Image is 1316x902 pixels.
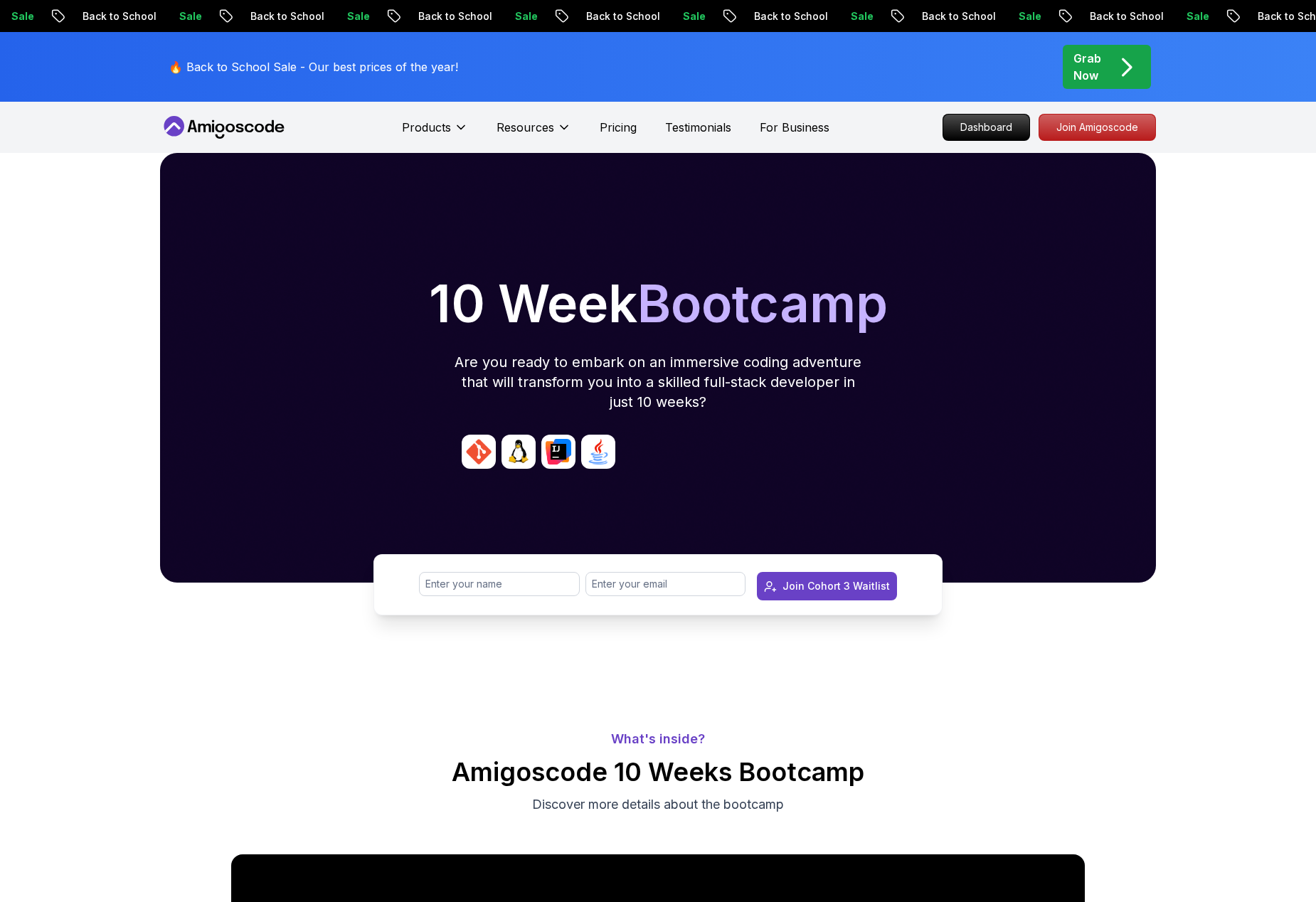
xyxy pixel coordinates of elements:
p: Dashboard [943,115,1029,140]
h1: 10 Week [166,278,1150,329]
p: Sale [877,9,923,23]
p: Sale [1213,9,1258,23]
p: Back to School [109,9,206,23]
p: Back to School [445,9,541,23]
img: avatar_1 [502,435,536,469]
p: Sale [541,9,587,23]
p: Grab Now [1073,50,1101,84]
p: Sale [1045,9,1091,23]
p: Join Amigoscode [1039,115,1155,140]
p: Products [402,119,451,136]
input: Enter your name [419,572,580,596]
button: Products [402,119,468,147]
p: Sale [709,9,755,23]
p: Back to School [277,9,373,23]
p: Resources [497,119,554,136]
button: Join Cohort 3 Waitlist [757,572,897,600]
a: Testimonials [665,119,731,136]
p: Sale [206,9,251,23]
img: avatar_2 [541,435,575,469]
p: Sale [373,9,419,23]
a: Dashboard [943,114,1030,141]
p: Back to School [780,9,877,23]
img: avatar_3 [581,435,615,469]
a: Join Amigoscode [1039,114,1156,141]
input: Enter your email [585,572,746,596]
p: Discover more details about the bootcamp [419,795,897,815]
a: Pricing [600,119,637,136]
p: Are you ready to embark on an immersive coding adventure that will transform you into a skilled f... [453,352,863,412]
p: Back to School [612,9,709,23]
p: Back to School [1116,9,1213,23]
span: Bootcamp [637,272,888,334]
img: avatar_0 [462,435,496,469]
p: Back to School [948,9,1045,23]
div: Join Cohort 3 Waitlist [782,579,890,593]
p: Sale [38,9,83,23]
a: For Business [760,119,829,136]
button: Resources [497,119,571,147]
p: 🔥 Back to School Sale - Our best prices of the year! [169,58,458,75]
